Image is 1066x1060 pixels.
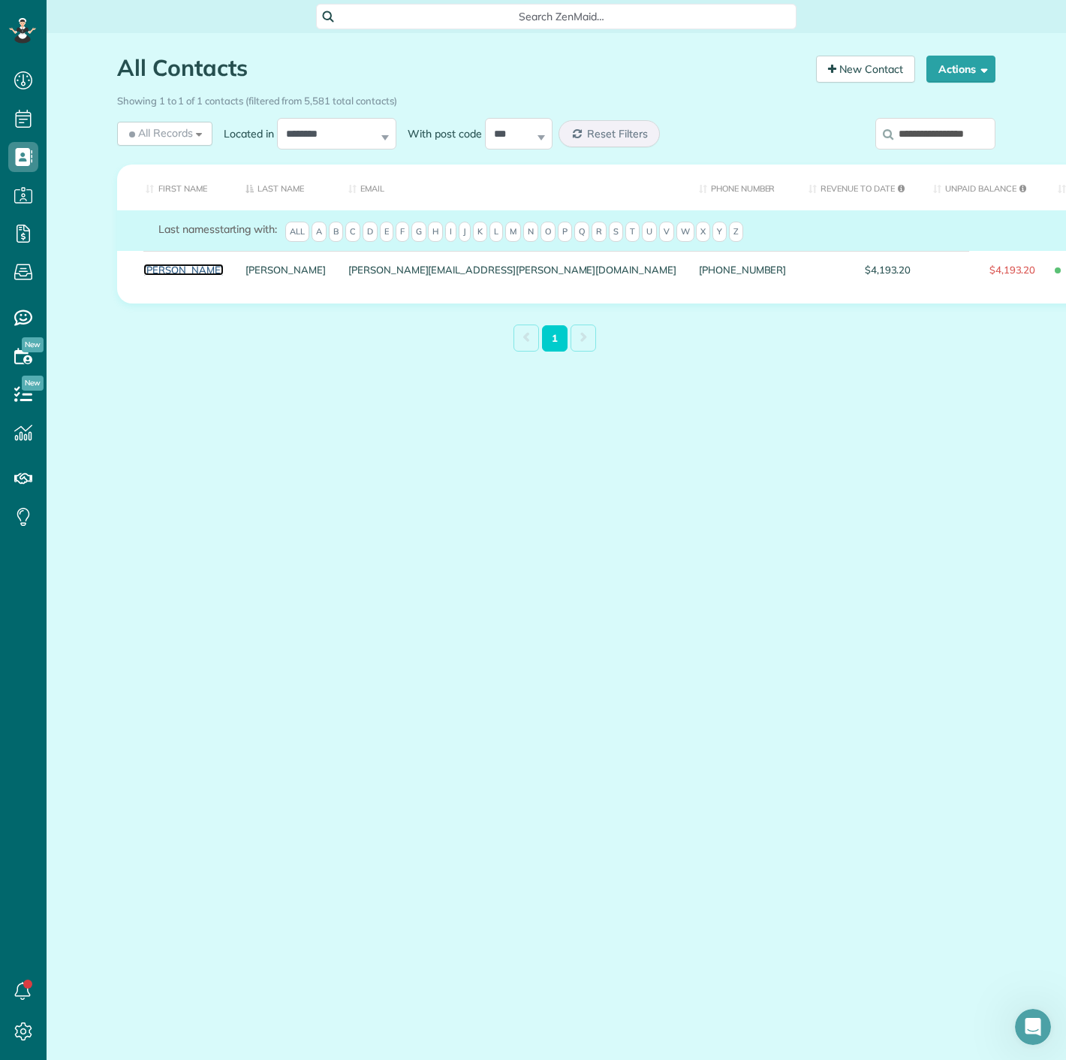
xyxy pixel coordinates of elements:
label: starting with: [158,222,277,237]
a: [PERSON_NAME] [246,264,327,275]
span: F [396,222,409,243]
span: J [459,222,471,243]
span: D [363,222,378,243]
span: Z [729,222,743,243]
span: New [22,376,44,391]
div: [PHONE_NUMBER] [688,251,797,288]
span: Q [574,222,589,243]
span: O [541,222,556,243]
label: Located in [212,126,277,141]
span: Y [712,222,727,243]
span: E [380,222,393,243]
a: 1 [542,325,568,352]
span: S [609,222,623,243]
span: $4,193.20 [933,264,1035,275]
th: Unpaid Balance: activate to sort column ascending [922,165,1046,210]
span: M [505,222,521,243]
span: $4,193.20 [809,264,911,275]
span: U [642,222,657,243]
button: Actions [926,56,995,83]
span: A [312,222,327,243]
th: Phone number: activate to sort column ascending [688,165,797,210]
th: Revenue to Date: activate to sort column ascending [797,165,922,210]
iframe: Intercom live chat [1015,1009,1051,1045]
span: V [659,222,674,243]
span: L [489,222,503,243]
span: H [428,222,443,243]
span: Last names [158,222,215,236]
span: All Records [126,125,193,140]
th: Last Name: activate to sort column descending [235,165,338,210]
div: [PERSON_NAME][EMAIL_ADDRESS][PERSON_NAME][DOMAIN_NAME] [337,251,688,288]
a: [PERSON_NAME] [143,264,224,275]
span: W [676,222,694,243]
span: B [329,222,343,243]
span: Reset Filters [587,127,648,140]
span: C [345,222,360,243]
label: With post code [396,126,485,141]
h1: All Contacts [117,56,805,80]
a: New Contact [816,56,915,83]
span: All [285,222,309,243]
span: G [411,222,426,243]
th: Email: activate to sort column ascending [337,165,688,210]
th: First Name: activate to sort column ascending [117,165,235,210]
span: K [473,222,487,243]
span: P [558,222,572,243]
span: X [696,222,710,243]
span: I [445,222,456,243]
div: Showing 1 to 1 of 1 contacts (filtered from 5,581 total contacts) [117,88,995,108]
span: T [625,222,640,243]
span: N [523,222,538,243]
span: New [22,337,44,352]
span: R [592,222,607,243]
